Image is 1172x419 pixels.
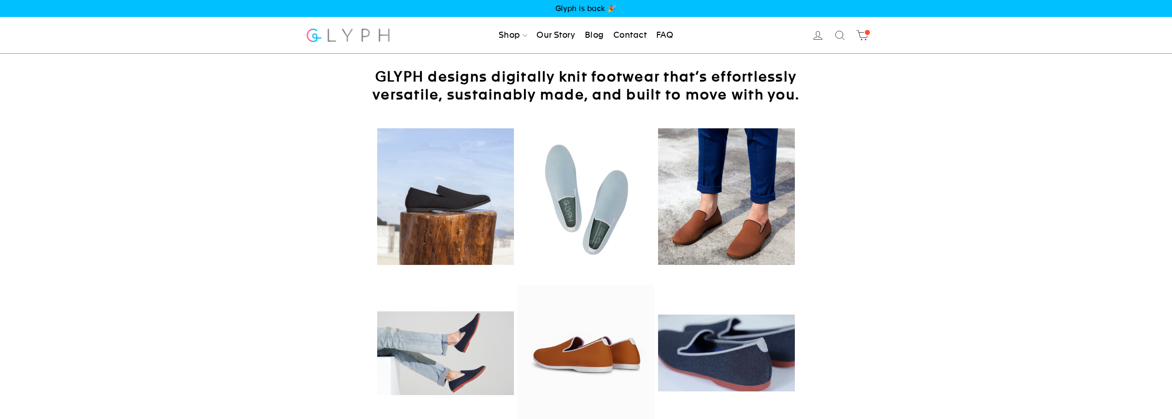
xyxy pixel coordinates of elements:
a: Contact [610,25,650,46]
h2: GLYPH designs digitally knit footwear that’s effortlessly versatile, sustainably made, and built ... [356,68,816,103]
a: Blog [581,25,608,46]
img: Glyph [305,23,391,47]
ul: Primary [495,25,677,46]
a: Shop [495,25,531,46]
a: Our Story [533,25,579,46]
a: FAQ [653,25,677,46]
